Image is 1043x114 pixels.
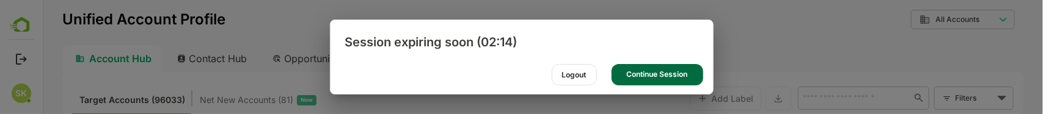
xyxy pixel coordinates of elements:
span: All Accounts [893,15,937,24]
div: Account Hub [20,45,120,72]
span: Net New Accounts ( 81 ) [157,92,251,108]
div: Newly surfaced ICP-fit accounts from Intent, Website, LinkedIn, and other engagement signals. [157,92,274,108]
div: Filters [911,85,971,111]
div: Continue Session [612,64,703,85]
span: New [258,92,270,108]
span: Known accounts you’ve identified to target - imported from CRM, Offline upload, or promoted from ... [37,92,142,108]
div: Opportunity Hub [220,45,329,72]
div: All Accounts [868,8,972,32]
div: Session expiring soon (02:14) [331,20,713,64]
div: Logout [552,64,597,85]
div: All Accounts [877,14,953,25]
button: Add Label [647,87,719,110]
button: Export the selected data as CSV [723,87,748,110]
div: Filters [912,91,951,104]
div: Contact Hub [125,45,215,72]
p: Unified Account Profile [20,12,183,27]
